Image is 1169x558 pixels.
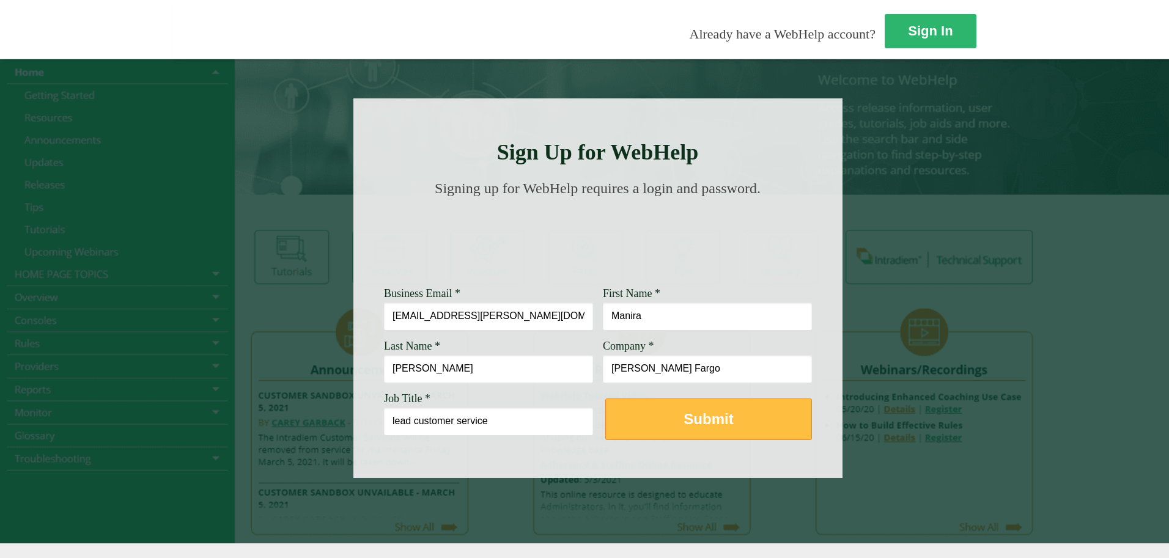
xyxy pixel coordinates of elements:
img: Need Credentials? Sign up below. Have Credentials? Use the sign-in button. [391,209,805,270]
span: Business Email * [384,287,460,299]
button: Submit [605,398,812,440]
span: Company * [603,340,654,352]
span: First Name * [603,287,660,299]
span: Job Title * [384,392,430,405]
strong: Sign Up for WebHelp [497,140,699,164]
strong: Sign In [908,23,953,39]
span: Already have a WebHelp account? [690,26,876,42]
a: Sign In [885,14,976,48]
span: Signing up for WebHelp requires a login and password. [435,180,761,196]
strong: Submit [684,411,733,427]
span: Last Name * [384,340,440,352]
